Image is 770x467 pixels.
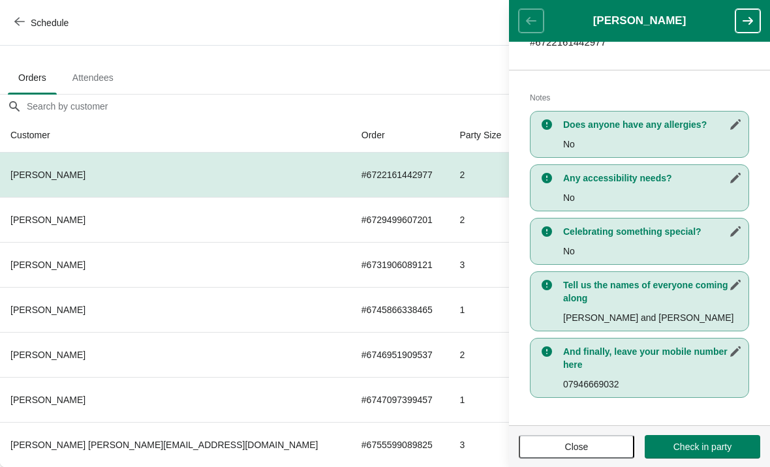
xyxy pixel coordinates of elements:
h2: Notes [530,91,749,104]
button: Close [519,435,634,459]
td: 2 [449,332,516,377]
p: # 6722161442977 [530,36,749,49]
span: Check in party [673,442,731,452]
th: Party Size [449,118,516,153]
td: # 6747097399457 [351,377,450,422]
span: [PERSON_NAME] [PERSON_NAME][EMAIL_ADDRESS][DOMAIN_NAME] [10,440,318,450]
input: Search by customer [26,95,770,118]
span: Attendees [62,66,124,89]
span: Close [565,442,589,452]
span: [PERSON_NAME] [10,350,85,360]
td: 1 [449,377,516,422]
h3: And finally, leave your mobile number here [563,345,742,371]
span: Schedule [31,18,69,28]
td: # 6745866338465 [351,287,450,332]
h3: Celebrating something special? [563,225,742,238]
h1: [PERSON_NAME] [544,14,735,27]
td: # 6729499607201 [351,197,450,242]
td: # 6746951909537 [351,332,450,377]
span: [PERSON_NAME] [10,305,85,315]
p: 07946669032 [563,378,742,391]
button: Schedule [7,11,79,35]
td: 3 [449,422,516,467]
h3: Any accessibility needs? [563,172,742,185]
p: No [563,138,742,151]
th: Order [351,118,450,153]
p: No [563,191,742,204]
span: [PERSON_NAME] [10,395,85,405]
p: No [563,245,742,258]
td: # 6731906089121 [351,242,450,287]
td: # 6722161442977 [351,153,450,197]
h3: Tell us the names of everyone coming along [563,279,742,305]
span: [PERSON_NAME] [10,260,85,270]
td: # 6755599089825 [351,422,450,467]
span: [PERSON_NAME] [10,170,85,180]
p: [PERSON_NAME] and [PERSON_NAME] [563,311,742,324]
td: 2 [449,197,516,242]
td: 3 [449,242,516,287]
h3: Does anyone have any allergies? [563,118,742,131]
td: 1 [449,287,516,332]
td: 2 [449,153,516,197]
button: Check in party [645,435,760,459]
span: [PERSON_NAME] [10,215,85,225]
span: Orders [8,66,57,89]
